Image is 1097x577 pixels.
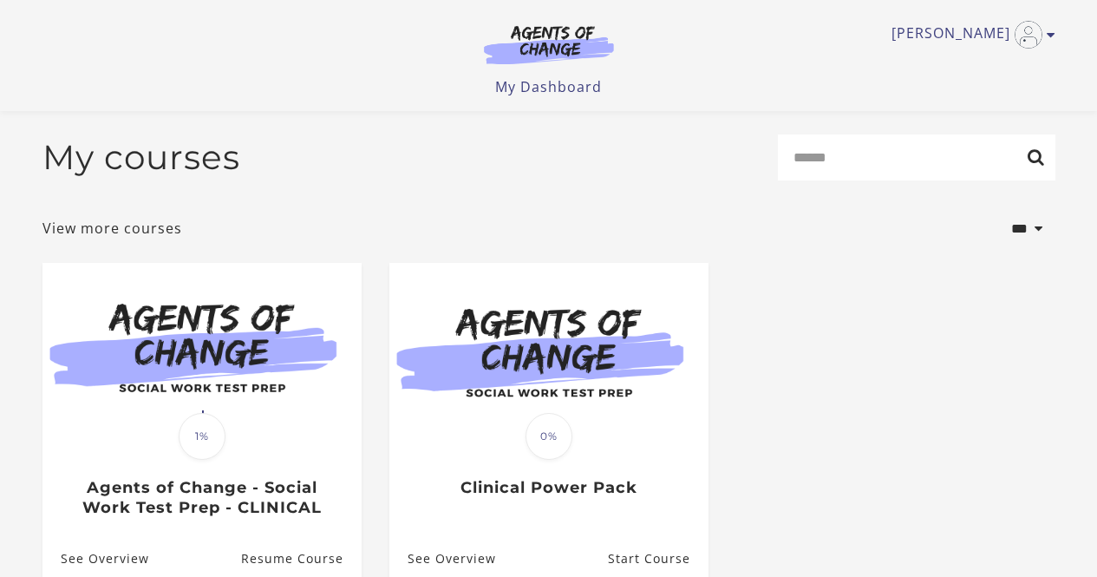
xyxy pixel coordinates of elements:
span: 1% [179,413,225,460]
h3: Agents of Change - Social Work Test Prep - CLINICAL [61,478,343,517]
span: 0% [526,413,572,460]
a: View more courses [42,218,182,239]
a: My Dashboard [495,77,602,96]
a: Toggle menu [891,21,1047,49]
h2: My courses [42,137,240,178]
img: Agents of Change Logo [466,24,632,64]
h3: Clinical Power Pack [408,478,689,498]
